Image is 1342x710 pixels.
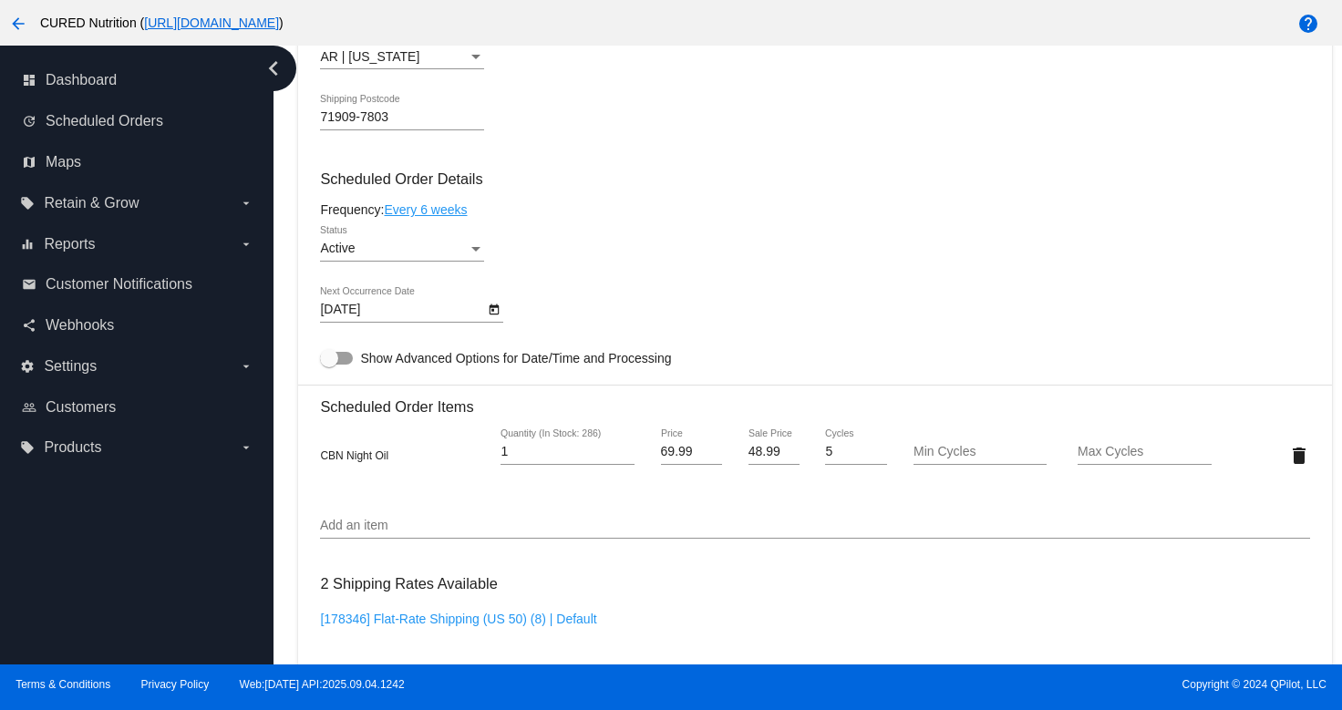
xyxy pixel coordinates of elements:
input: Sale Price [748,445,800,459]
input: Next Occurrence Date [320,303,484,317]
input: Quantity (In Stock: 286) [501,445,635,459]
input: Max Cycles [1078,445,1212,459]
i: share [22,318,36,333]
span: CURED Nutrition ( ) [40,15,284,30]
i: chevron_left [259,54,288,83]
a: email Customer Notifications [22,270,253,299]
i: people_outline [22,400,36,415]
i: arrow_drop_down [239,440,253,455]
input: Cycles [825,445,887,459]
input: Min Cycles [914,445,1048,459]
input: Shipping Postcode [320,110,484,125]
span: Copyright © 2024 QPilot, LLC [686,678,1327,691]
span: Active [320,241,355,255]
span: Products [44,439,101,456]
i: map [22,155,36,170]
mat-select: Shipping State [320,50,484,65]
span: Dashboard [46,72,117,88]
a: [URL][DOMAIN_NAME] [144,15,279,30]
h3: Scheduled Order Details [320,170,1309,188]
a: [178346] Flat-Rate Shipping (US 50) (8) | Default [320,612,596,626]
mat-icon: delete [1288,445,1310,467]
a: people_outline Customers [22,393,253,422]
span: Customer Notifications [46,276,192,293]
button: Open calendar [484,299,503,318]
span: Show Advanced Options for Date/Time and Processing [360,349,671,367]
a: Terms & Conditions [15,678,110,691]
a: Every 6 weeks [384,202,467,217]
span: Retain & Grow [44,195,139,211]
div: Frequency: [320,202,1309,217]
input: Price [661,445,723,459]
i: dashboard [22,73,36,87]
i: equalizer [20,237,35,252]
h3: 2 Shipping Rates Available [320,564,497,603]
a: Privacy Policy [141,678,210,691]
i: settings [20,359,35,374]
span: Webhooks [46,317,114,334]
i: update [22,114,36,129]
mat-select: Status [320,242,484,256]
span: Maps [46,154,81,170]
a: dashboard Dashboard [22,66,253,95]
span: Scheduled Orders [46,113,163,129]
i: local_offer [20,196,35,211]
i: arrow_drop_down [239,237,253,252]
span: Reports [44,236,95,252]
h3: Scheduled Order Items [320,385,1309,416]
i: email [22,277,36,292]
a: update Scheduled Orders [22,107,253,136]
mat-icon: help [1297,13,1319,35]
mat-icon: arrow_back [7,13,29,35]
i: arrow_drop_down [239,196,253,211]
span: AR | [US_STATE] [320,49,419,64]
a: map Maps [22,148,253,177]
span: CBN Night Oil [320,449,388,462]
a: Web:[DATE] API:2025.09.04.1242 [240,678,405,691]
i: arrow_drop_down [239,359,253,374]
input: Add an item [320,519,1309,533]
span: Customers [46,399,116,416]
a: share Webhooks [22,311,253,340]
i: local_offer [20,440,35,455]
span: Settings [44,358,97,375]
